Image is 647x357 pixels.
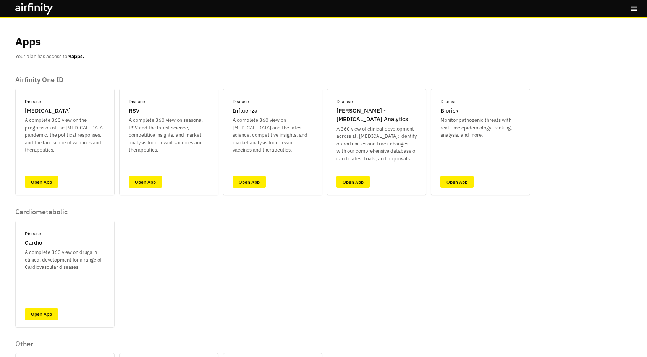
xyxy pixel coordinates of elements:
p: [MEDICAL_DATA] [25,107,71,115]
p: Disease [25,230,41,237]
p: Apps [15,34,41,50]
p: Monitor pathogenic threats with real time epidemiology tracking, analysis, and more. [440,116,521,139]
p: Influenza [233,107,257,115]
a: Open App [129,176,162,188]
a: Open App [336,176,370,188]
p: Disease [233,98,249,105]
p: A complete 360 view on [MEDICAL_DATA] and the latest science, competitive insights, and market an... [233,116,313,154]
p: Biorisk [440,107,458,115]
p: Disease [25,98,41,105]
p: Disease [440,98,457,105]
p: A complete 360 view on drugs in clinical development for a range of Cardiovascular diseases. [25,249,105,271]
a: Open App [440,176,474,188]
p: A complete 360 view on the progression of the [MEDICAL_DATA] pandemic, the political responses, a... [25,116,105,154]
p: Disease [129,98,145,105]
b: 9 apps. [68,53,84,60]
p: [PERSON_NAME] - [MEDICAL_DATA] Analytics [336,107,417,124]
a: Open App [25,308,58,320]
p: Cardiometabolic [15,208,115,216]
p: Cardio [25,239,42,247]
p: RSV [129,107,139,115]
p: A complete 360 view on seasonal RSV and the latest science, competitive insights, and market anal... [129,116,209,154]
p: Disease [336,98,353,105]
a: Open App [25,176,58,188]
p: Airfinity One ID [15,76,530,84]
p: Your plan has access to [15,53,84,60]
p: A 360 view of clinical development across all [MEDICAL_DATA]; identify opportunities and track ch... [336,125,417,163]
p: Other [15,340,322,348]
a: Open App [233,176,266,188]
